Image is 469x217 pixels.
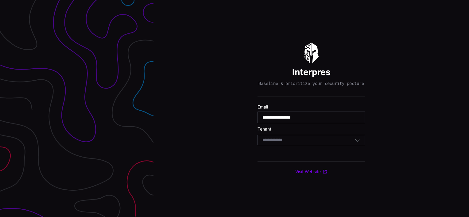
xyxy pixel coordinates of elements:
label: Tenant [258,126,365,132]
p: Baseline & prioritize your security posture [258,81,364,86]
a: Visit Website [295,169,327,174]
h1: Interpres [292,67,331,78]
button: Toggle options menu [355,137,360,143]
label: Email [258,104,365,110]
